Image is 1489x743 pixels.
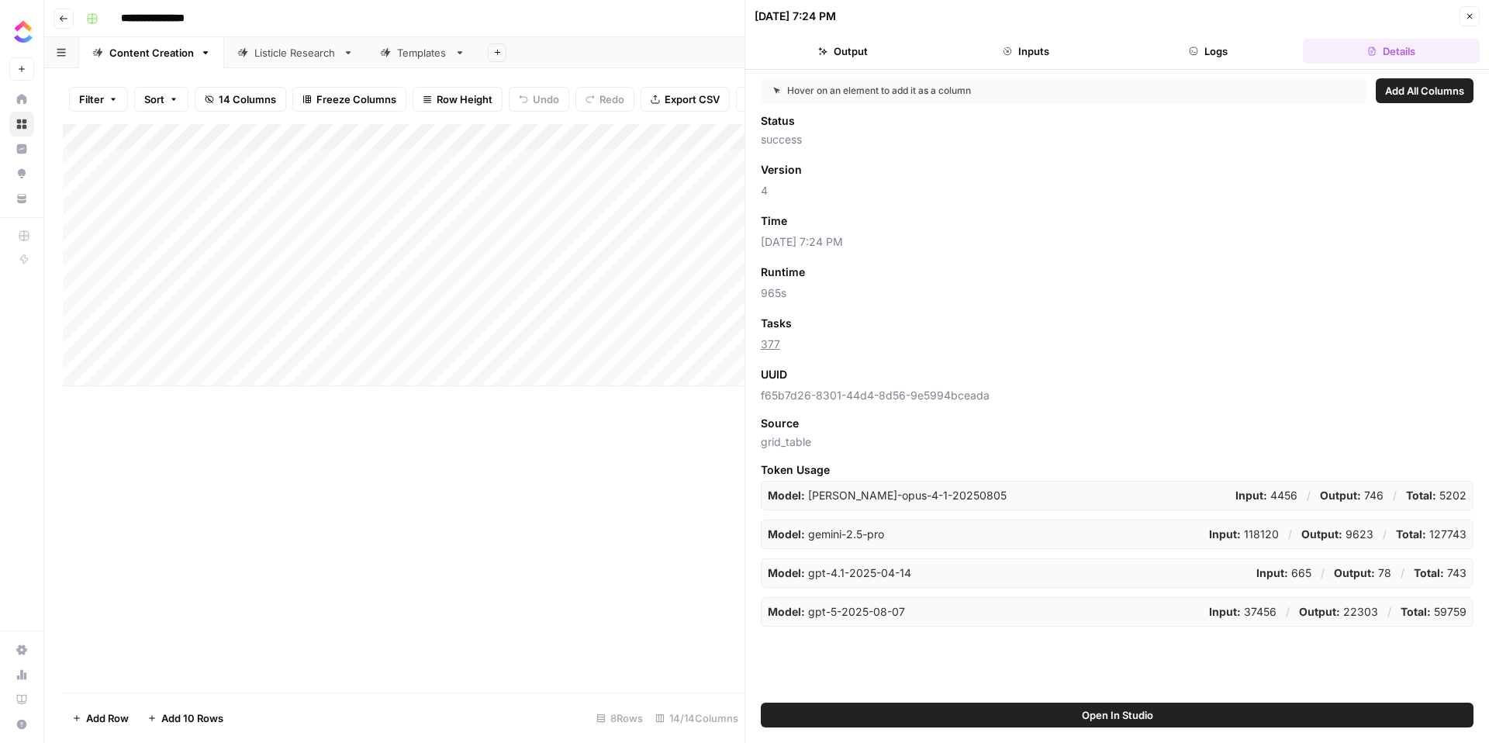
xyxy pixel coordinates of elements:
[761,132,1473,147] span: success
[1256,566,1288,579] strong: Input:
[63,706,138,731] button: Add Row
[1334,565,1391,581] p: 78
[292,87,406,112] button: Freeze Columns
[134,87,188,112] button: Sort
[761,703,1473,727] button: Open In Studio
[86,710,129,726] span: Add Row
[9,18,37,46] img: ClickUp Logo
[1401,604,1467,620] p: 59759
[195,87,286,112] button: 14 Columns
[590,706,649,731] div: 8 Rows
[79,92,104,107] span: Filter
[755,9,836,24] div: [DATE] 7:24 PM
[1393,488,1397,503] p: /
[1209,527,1279,542] p: 118120
[1303,39,1480,64] button: Details
[1383,527,1387,542] p: /
[761,213,787,229] span: Time
[1209,604,1277,620] p: 37456
[1414,566,1444,579] strong: Total:
[437,92,492,107] span: Row Height
[9,712,34,737] button: Help + Support
[1299,605,1340,618] strong: Output:
[9,87,34,112] a: Home
[761,183,1473,199] span: 4
[665,92,720,107] span: Export CSV
[79,37,224,68] a: Content Creation
[761,462,1473,478] span: Token Usage
[1286,604,1290,620] p: /
[219,92,276,107] span: 14 Columns
[69,87,128,112] button: Filter
[224,37,367,68] a: Listicle Research
[9,662,34,687] a: Usage
[761,337,780,351] a: 377
[1288,527,1292,542] p: /
[1299,604,1378,620] p: 22303
[649,706,744,731] div: 14/14 Columns
[397,45,448,60] div: Templates
[1334,566,1375,579] strong: Output:
[9,137,34,161] a: Insights
[9,687,34,712] a: Learning Hub
[575,87,634,112] button: Redo
[768,527,884,542] p: gemini-2.5-pro
[1406,488,1467,503] p: 5202
[773,84,1163,98] div: Hover on an element to add it as a column
[1396,527,1426,541] strong: Total:
[1235,489,1267,502] strong: Input:
[761,113,795,129] span: Status
[413,87,503,112] button: Row Height
[1209,527,1241,541] strong: Input:
[761,388,1473,403] span: f65b7d26-8301-44d4-8d56-9e5994bceada
[1401,565,1404,581] p: /
[1320,488,1384,503] p: 746
[1385,83,1464,98] span: Add All Columns
[1082,707,1153,723] span: Open In Studio
[1121,39,1297,64] button: Logs
[761,285,1473,301] span: 965s
[9,638,34,662] a: Settings
[161,710,223,726] span: Add 10 Rows
[509,87,569,112] button: Undo
[9,112,34,137] a: Browse
[254,45,337,60] div: Listicle Research
[1406,489,1436,502] strong: Total:
[768,566,805,579] strong: Model:
[144,92,164,107] span: Sort
[768,489,805,502] strong: Model:
[768,488,1007,503] p: claude-opus-4-1-20250805
[761,264,805,280] span: Runtime
[768,565,911,581] p: gpt-4.1-2025-04-14
[761,416,799,431] span: Source
[1321,565,1325,581] p: /
[1401,605,1431,618] strong: Total:
[533,92,559,107] span: Undo
[9,186,34,211] a: Your Data
[9,161,34,186] a: Opportunities
[761,234,1473,250] span: [DATE] 7:24 PM
[1301,527,1373,542] p: 9623
[755,39,931,64] button: Output
[768,604,905,620] p: gpt-5-2025-08-07
[367,37,478,68] a: Templates
[1209,605,1241,618] strong: Input:
[1301,527,1342,541] strong: Output:
[761,162,802,178] span: Version
[599,92,624,107] span: Redo
[1320,489,1361,502] strong: Output:
[9,12,34,51] button: Workspace: ClickUp
[109,45,194,60] div: Content Creation
[1235,488,1297,503] p: 4456
[1396,527,1467,542] p: 127743
[1256,565,1311,581] p: 665
[761,316,792,331] span: Tasks
[1376,78,1473,103] button: Add All Columns
[1307,488,1311,503] p: /
[138,706,233,731] button: Add 10 Rows
[938,39,1114,64] button: Inputs
[768,605,805,618] strong: Model:
[1387,604,1391,620] p: /
[641,87,730,112] button: Export CSV
[761,367,787,382] span: UUID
